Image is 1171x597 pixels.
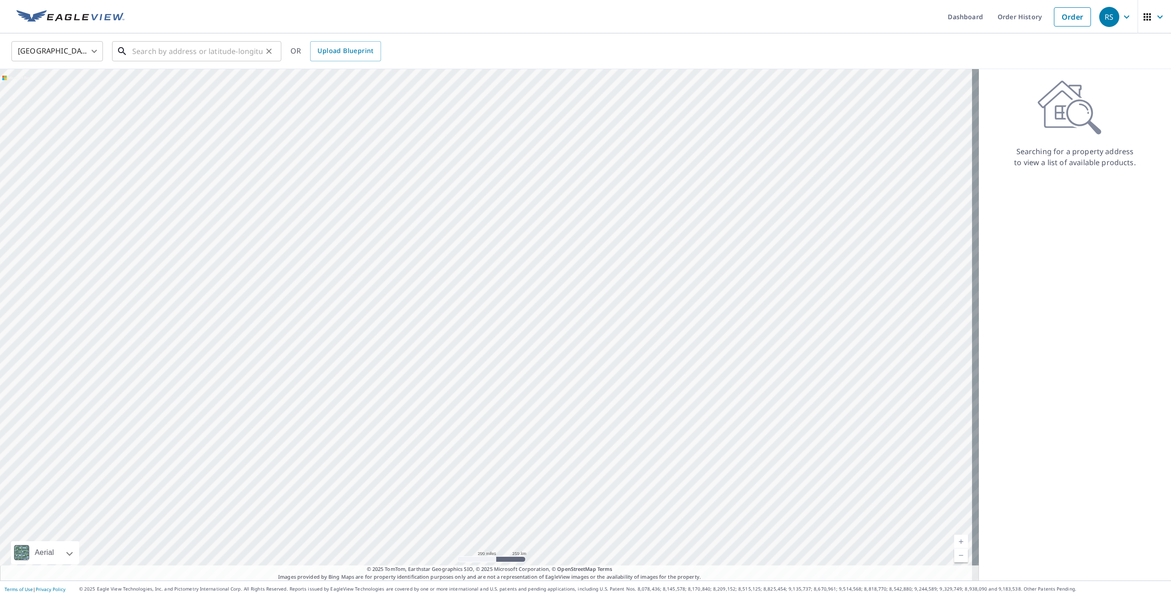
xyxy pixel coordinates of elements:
[132,38,263,64] input: Search by address or latitude-longitude
[367,565,612,573] span: © 2025 TomTom, Earthstar Geographics SIO, © 2025 Microsoft Corporation, ©
[290,41,381,61] div: OR
[557,565,596,572] a: OpenStreetMap
[11,38,103,64] div: [GEOGRAPHIC_DATA]
[954,549,968,562] a: Current Level 5, Zoom Out
[1014,146,1136,168] p: Searching for a property address to view a list of available products.
[317,45,373,57] span: Upload Blueprint
[263,45,275,58] button: Clear
[36,586,65,592] a: Privacy Policy
[32,541,57,564] div: Aerial
[1099,7,1119,27] div: RS
[5,586,65,592] p: |
[1054,7,1091,27] a: Order
[16,10,124,24] img: EV Logo
[5,586,33,592] a: Terms of Use
[79,586,1166,592] p: © 2025 Eagle View Technologies, Inc. and Pictometry International Corp. All Rights Reserved. Repo...
[954,535,968,549] a: Current Level 5, Zoom In
[597,565,612,572] a: Terms
[310,41,381,61] a: Upload Blueprint
[11,541,79,564] div: Aerial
